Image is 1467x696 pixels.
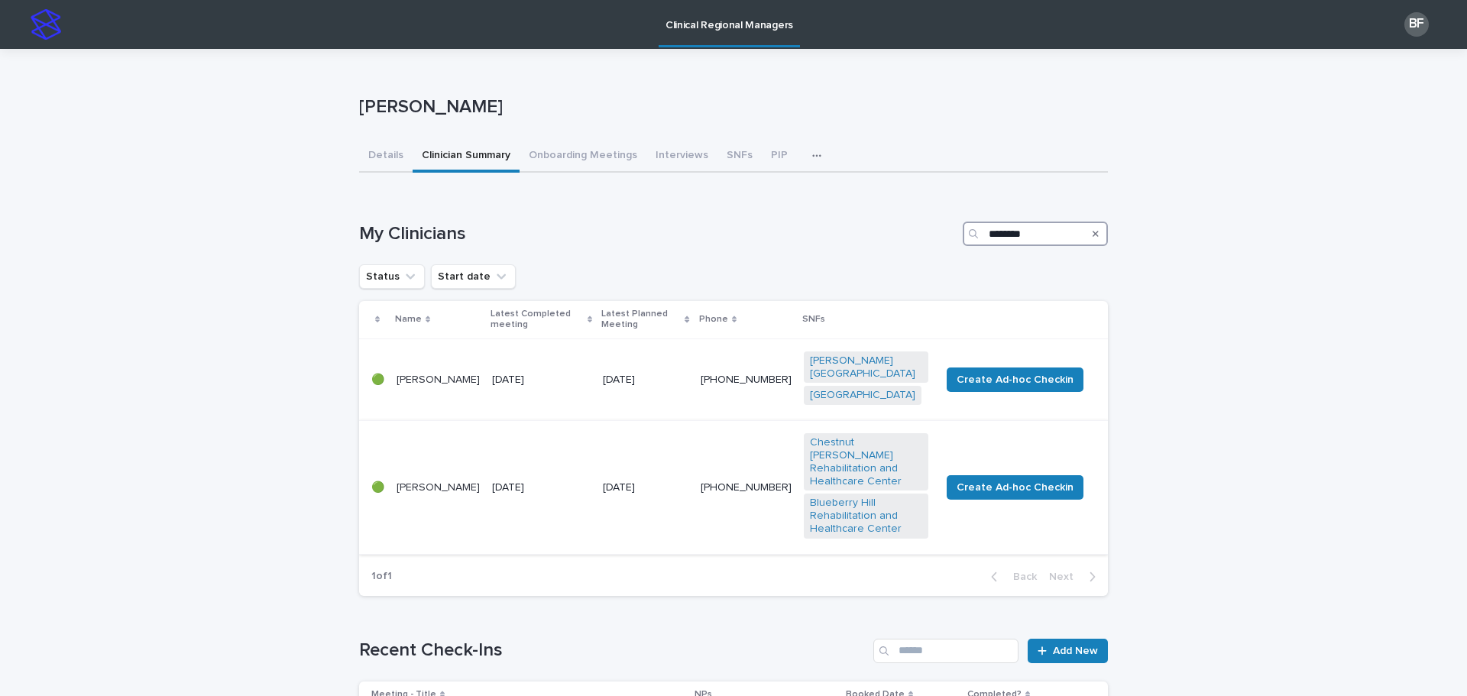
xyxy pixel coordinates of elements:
input: Search [963,222,1108,246]
div: BF [1404,12,1429,37]
tr: 🟢[PERSON_NAME][DATE][DATE][PHONE_NUMBER][PERSON_NAME][GEOGRAPHIC_DATA] [GEOGRAPHIC_DATA] Create A... [359,338,1108,420]
p: 1 of 1 [359,558,404,595]
a: [PERSON_NAME][GEOGRAPHIC_DATA] [810,354,922,380]
p: Latest Planned Meeting [601,306,681,334]
h1: Recent Check-Ins [359,639,867,662]
p: [DATE] [492,374,591,387]
a: Blueberry Hill Rehabilitation and Healthcare Center [810,497,922,535]
a: [PHONE_NUMBER] [701,374,792,385]
a: Chestnut [PERSON_NAME] Rehabilitation and Healthcare Center [810,436,922,487]
img: stacker-logo-s-only.png [31,9,61,40]
p: SNFs [802,311,825,328]
span: Create Ad-hoc Checkin [957,480,1074,495]
p: [PERSON_NAME] [397,374,480,387]
button: Interviews [646,141,717,173]
span: Back [1004,571,1037,582]
a: Add New [1028,639,1108,663]
p: [PERSON_NAME] [359,96,1102,118]
span: Create Ad-hoc Checkin [957,372,1074,387]
p: Phone [699,311,728,328]
input: Search [873,639,1018,663]
a: [PHONE_NUMBER] [701,482,792,493]
button: Create Ad-hoc Checkin [947,367,1083,392]
h1: My Clinicians [359,223,957,245]
button: Clinician Summary [413,141,520,173]
button: Details [359,141,413,173]
p: 🟢 [371,481,384,494]
p: [DATE] [603,481,688,494]
p: [DATE] [603,374,688,387]
button: Create Ad-hoc Checkin [947,475,1083,500]
p: Latest Completed meeting [491,306,584,334]
span: Next [1049,571,1083,582]
button: SNFs [717,141,762,173]
p: [PERSON_NAME] [397,481,480,494]
p: 🟢 [371,374,384,387]
tr: 🟢[PERSON_NAME][DATE][DATE][PHONE_NUMBER]Chestnut [PERSON_NAME] Rehabilitation and Healthcare Cent... [359,421,1108,555]
button: PIP [762,141,797,173]
button: Next [1043,570,1108,584]
button: Onboarding Meetings [520,141,646,173]
p: Name [395,311,422,328]
span: Add New [1053,646,1098,656]
p: [DATE] [492,481,591,494]
button: Status [359,264,425,289]
a: [GEOGRAPHIC_DATA] [810,389,915,402]
button: Back [979,570,1043,584]
button: Start date [431,264,516,289]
